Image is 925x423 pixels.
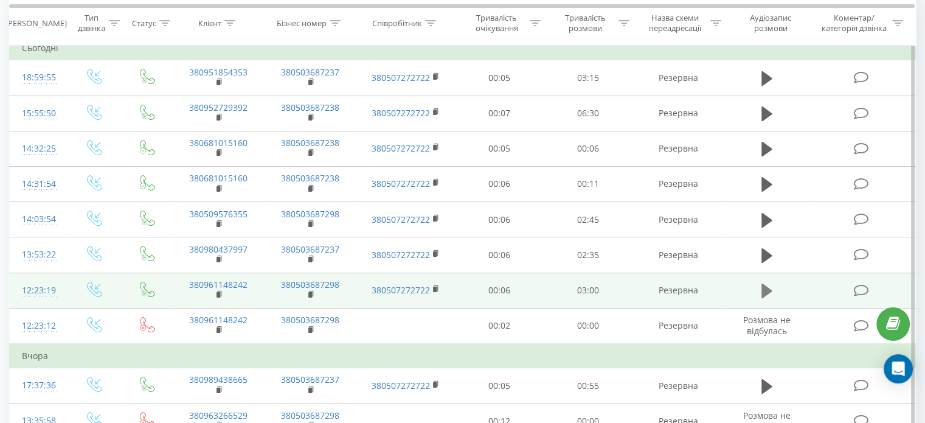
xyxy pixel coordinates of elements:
td: Сьогодні [10,36,916,60]
a: 380681015160 [189,137,248,149]
div: Тривалість очікування [466,13,527,33]
a: 380963266529 [189,410,248,421]
div: Статус [132,18,156,28]
a: 380952729392 [189,102,248,113]
td: 00:05 [456,368,544,404]
div: Клієнт [198,18,221,28]
a: 380503687298 [281,410,339,421]
div: Співробітник [372,18,422,28]
div: 12:23:12 [22,314,54,338]
a: 380507272722 [372,249,430,260]
td: Вчора [10,344,916,368]
td: 00:06 [456,273,544,308]
a: 380503687298 [281,314,339,326]
div: Тривалість розмови [555,13,615,33]
div: 13:53:22 [22,243,54,267]
a: 380503687238 [281,102,339,113]
a: 380951854353 [189,66,248,78]
div: 15:55:50 [22,102,54,125]
td: Резервна [632,237,724,273]
a: 380507272722 [372,214,430,225]
div: [PERSON_NAME] [5,18,67,28]
a: 380681015160 [189,172,248,184]
td: Резервна [632,166,724,201]
td: 00:06 [456,166,544,201]
a: 380503687298 [281,208,339,220]
td: 00:06 [456,237,544,273]
td: 02:35 [544,237,632,273]
a: 380961148242 [189,314,248,326]
div: 18:59:55 [22,66,54,89]
td: Резервна [632,368,724,404]
a: 380961148242 [189,279,248,290]
div: Open Intercom Messenger [884,354,913,383]
td: 00:06 [456,202,544,237]
a: 380509576355 [189,208,248,220]
div: Тип дзвінка [77,13,105,33]
td: 00:05 [456,60,544,96]
td: Резервна [632,202,724,237]
td: 03:00 [544,273,632,308]
a: 380503687237 [281,66,339,78]
td: 02:45 [544,202,632,237]
a: 380503687238 [281,172,339,184]
td: 00:02 [456,308,544,344]
a: 380507272722 [372,380,430,391]
td: 00:55 [544,368,632,404]
td: 00:07 [456,96,544,131]
div: 14:32:25 [22,137,54,161]
td: Резервна [632,60,724,96]
div: 14:03:54 [22,208,54,231]
a: 380507272722 [372,142,430,154]
a: 380507272722 [372,284,430,296]
td: Резервна [632,96,724,131]
div: Бізнес номер [277,18,327,28]
a: 380503687298 [281,279,339,290]
a: 380989438665 [189,374,248,385]
a: 380980437997 [189,243,248,255]
div: Назва схеми переадресації [643,13,707,33]
td: 06:30 [544,96,632,131]
div: 14:31:54 [22,172,54,196]
div: Коментар/категорія дзвінка [818,13,889,33]
td: 00:11 [544,166,632,201]
td: Резервна [632,308,724,344]
a: 380507272722 [372,178,430,189]
td: Резервна [632,273,724,308]
td: Резервна [632,131,724,166]
div: Аудіозапис розмови [735,13,806,33]
span: Розмова не відбулась [743,314,791,337]
a: 380507272722 [372,72,430,83]
div: 12:23:19 [22,279,54,302]
a: 380503687237 [281,243,339,255]
a: 380507272722 [372,107,430,119]
td: 03:15 [544,60,632,96]
a: 380503687238 [281,137,339,149]
div: 17:37:36 [22,374,54,397]
td: 00:06 [544,131,632,166]
td: 00:05 [456,131,544,166]
td: 00:00 [544,308,632,344]
a: 380503687237 [281,374,339,385]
